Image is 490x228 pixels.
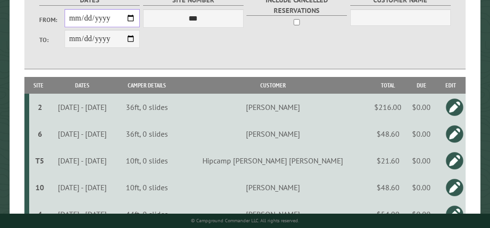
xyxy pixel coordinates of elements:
[369,201,407,228] td: $54.00
[177,174,368,201] td: [PERSON_NAME]
[369,120,407,147] td: $48.60
[117,147,178,174] td: 10ft, 0 slides
[369,77,407,94] th: Total
[33,183,46,192] div: 10
[177,147,368,174] td: Hipcamp [PERSON_NAME] [PERSON_NAME]
[436,77,466,94] th: Edit
[369,94,407,120] td: $216.00
[407,120,436,147] td: $0.00
[177,120,368,147] td: [PERSON_NAME]
[48,77,117,94] th: Dates
[407,147,436,174] td: $0.00
[33,129,46,139] div: 6
[29,77,48,94] th: Site
[39,15,65,24] label: From:
[49,156,115,165] div: [DATE] - [DATE]
[407,174,436,201] td: $0.00
[177,94,368,120] td: [PERSON_NAME]
[33,102,46,112] div: 2
[49,183,115,192] div: [DATE] - [DATE]
[117,120,178,147] td: 36ft, 0 slides
[117,94,178,120] td: 36ft, 0 slides
[49,102,115,112] div: [DATE] - [DATE]
[407,201,436,228] td: $0.00
[39,35,65,44] label: To:
[49,129,115,139] div: [DATE] - [DATE]
[407,77,436,94] th: Due
[177,201,368,228] td: [PERSON_NAME]
[191,217,299,224] small: © Campground Commander LLC. All rights reserved.
[33,209,46,219] div: 4
[177,77,368,94] th: Customer
[49,209,115,219] div: [DATE] - [DATE]
[33,156,46,165] div: T5
[117,201,178,228] td: 44ft, 0 slides
[117,174,178,201] td: 10ft, 0 slides
[369,147,407,174] td: $21.60
[407,94,436,120] td: $0.00
[117,77,178,94] th: Camper Details
[369,174,407,201] td: $48.60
